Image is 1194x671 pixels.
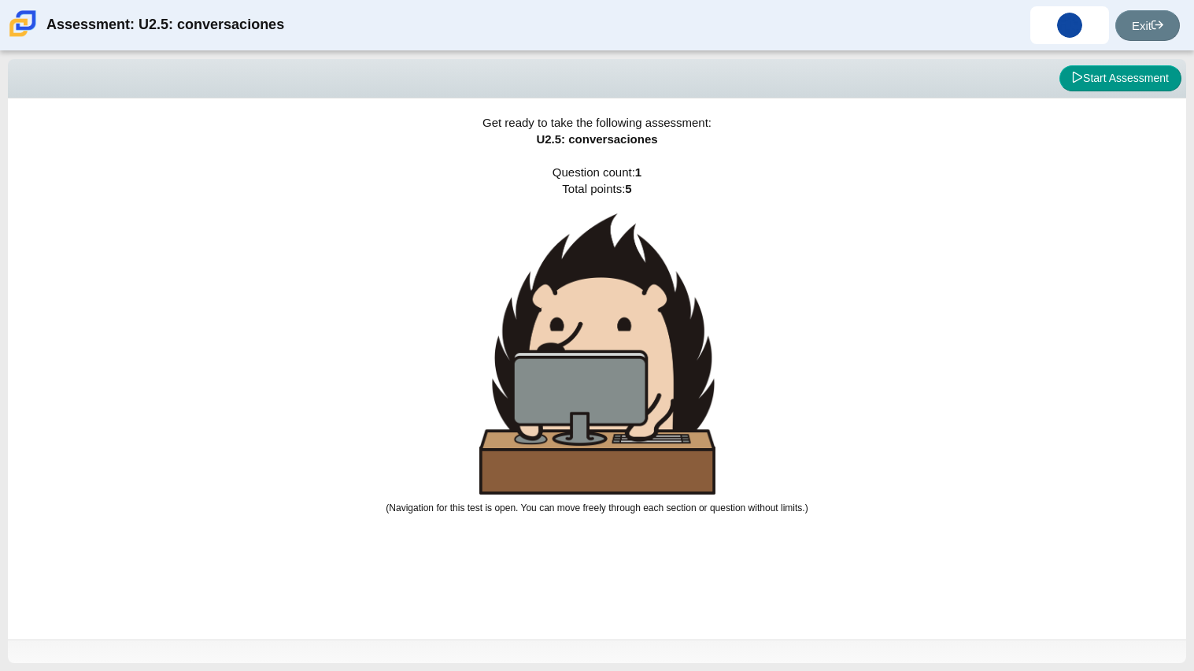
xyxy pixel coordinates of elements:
img: hedgehog-behind-computer-large.png [479,213,715,495]
a: Exit [1115,10,1180,41]
a: Carmen School of Science & Technology [6,29,39,43]
div: Assessment: U2.5: conversaciones [46,6,284,44]
button: Start Assessment [1059,65,1181,92]
b: 1 [635,165,641,179]
img: yassiel.riverarive.sJARle [1057,13,1082,38]
span: Get ready to take the following assessment: [482,116,712,129]
span: Question count: Total points: [386,165,808,513]
span: U2.5: conversaciones [536,132,657,146]
img: Carmen School of Science & Technology [6,7,39,40]
small: (Navigation for this test is open. You can move freely through each section or question without l... [386,502,808,513]
b: 5 [625,182,631,195]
